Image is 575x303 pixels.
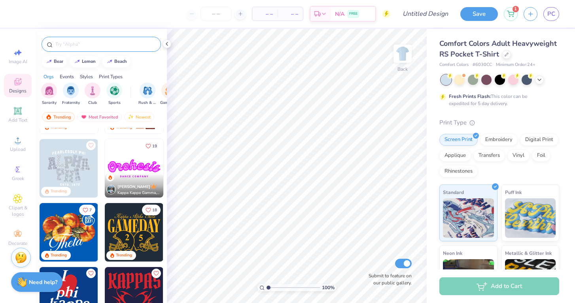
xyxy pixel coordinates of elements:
[532,150,550,162] div: Foil
[9,88,26,94] span: Designs
[105,203,163,262] img: b8819b5f-dd70-42f8-b218-32dd770f7b03
[505,188,522,196] span: Puff Ink
[460,7,498,21] button: Save
[507,150,530,162] div: Vinyl
[86,269,96,278] button: Like
[110,86,119,95] img: Sports Image
[349,11,357,17] span: FREE
[152,208,157,212] span: 18
[106,83,122,106] div: filter for Sports
[439,166,478,177] div: Rhinestones
[41,83,57,106] div: filter for Sorority
[439,134,478,146] div: Screen Print
[257,10,273,18] span: – –
[79,205,95,215] button: Like
[138,83,157,106] div: filter for Rush & Bid
[8,117,27,123] span: Add Text
[29,279,57,286] strong: Need help?
[124,112,154,122] div: Newest
[42,100,57,106] span: Sorority
[151,269,161,278] button: Like
[152,144,157,148] span: 19
[439,150,471,162] div: Applique
[443,188,464,196] span: Standard
[163,139,221,198] img: 190a3832-2857-43c9-9a52-6d493f4406b1
[85,83,100,106] button: filter button
[150,183,157,189] img: topCreatorCrown.gif
[505,259,556,299] img: Metallic & Glitter Ink
[163,203,221,262] img: 2b704b5a-84f6-4980-8295-53d958423ff9
[395,46,410,62] img: Back
[505,249,552,257] span: Metallic & Glitter Ink
[117,190,160,196] span: Kappa Kappa Gamma, [GEOGRAPHIC_DATA][US_STATE]
[117,184,150,190] span: [PERSON_NAME]
[62,83,80,106] button: filter button
[142,141,161,151] button: Like
[45,86,54,95] img: Sorority Image
[41,83,57,106] button: filter button
[46,59,52,64] img: trend_line.gif
[160,83,178,106] div: filter for Game Day
[62,83,80,106] div: filter for Fraternity
[282,10,298,18] span: – –
[45,114,52,120] img: trending.gif
[513,6,519,12] span: 1
[443,259,494,299] img: Neon Ink
[449,93,546,107] div: This color can be expedited for 5 day delivery.
[4,205,32,217] span: Clipart & logos
[98,203,156,262] img: f22b6edb-555b-47a9-89ed-0dd391bfae4f
[10,146,26,152] span: Upload
[160,83,178,106] button: filter button
[165,86,174,95] img: Game Day Image
[473,62,492,68] span: # 6030CC
[60,73,74,80] div: Events
[108,100,121,106] span: Sports
[364,272,412,286] label: Submit to feature on our public gallery.
[143,86,152,95] img: Rush & Bid Image
[443,249,462,257] span: Neon Ink
[473,150,505,162] div: Transfers
[397,66,408,73] div: Back
[42,56,67,68] button: bear
[138,100,157,106] span: Rush & Bid
[55,40,156,48] input: Try "Alpha"
[138,83,157,106] button: filter button
[547,9,555,19] span: PC
[106,59,113,64] img: trend_line.gif
[85,83,100,106] div: filter for Club
[322,284,335,291] span: 100 %
[88,86,97,95] img: Club Image
[40,139,98,198] img: 5a4b4175-9e88-49c8-8a23-26d96782ddc6
[86,141,96,150] button: Like
[9,58,27,65] span: Image AI
[54,59,63,64] div: bear
[396,6,454,22] input: Untitled Design
[505,198,556,238] img: Puff Ink
[142,205,161,215] button: Like
[80,73,93,80] div: Styles
[81,114,87,120] img: most_fav.gif
[520,134,558,146] div: Digital Print
[160,100,178,106] span: Game Day
[439,62,469,68] span: Comfort Colors
[200,7,231,21] input: – –
[74,59,80,64] img: trend_line.gif
[70,56,99,68] button: lemon
[102,56,131,68] button: beach
[44,73,54,80] div: Orgs
[62,100,80,106] span: Fraternity
[66,86,75,95] img: Fraternity Image
[99,73,123,80] div: Print Types
[116,252,132,258] div: Trending
[128,114,134,120] img: Newest.gif
[105,139,163,198] img: e5c25cba-9be7-456f-8dc7-97e2284da968
[40,203,98,262] img: 8659caeb-cee5-4a4c-bd29-52ea2f761d42
[106,185,116,194] img: Avatar
[8,240,27,247] span: Decorate
[106,83,122,106] button: filter button
[439,39,557,59] span: Comfort Colors Adult Heavyweight RS Pocket T-Shirt
[51,252,67,258] div: Trending
[439,118,559,127] div: Print Type
[12,175,24,182] span: Greek
[335,10,344,18] span: N/A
